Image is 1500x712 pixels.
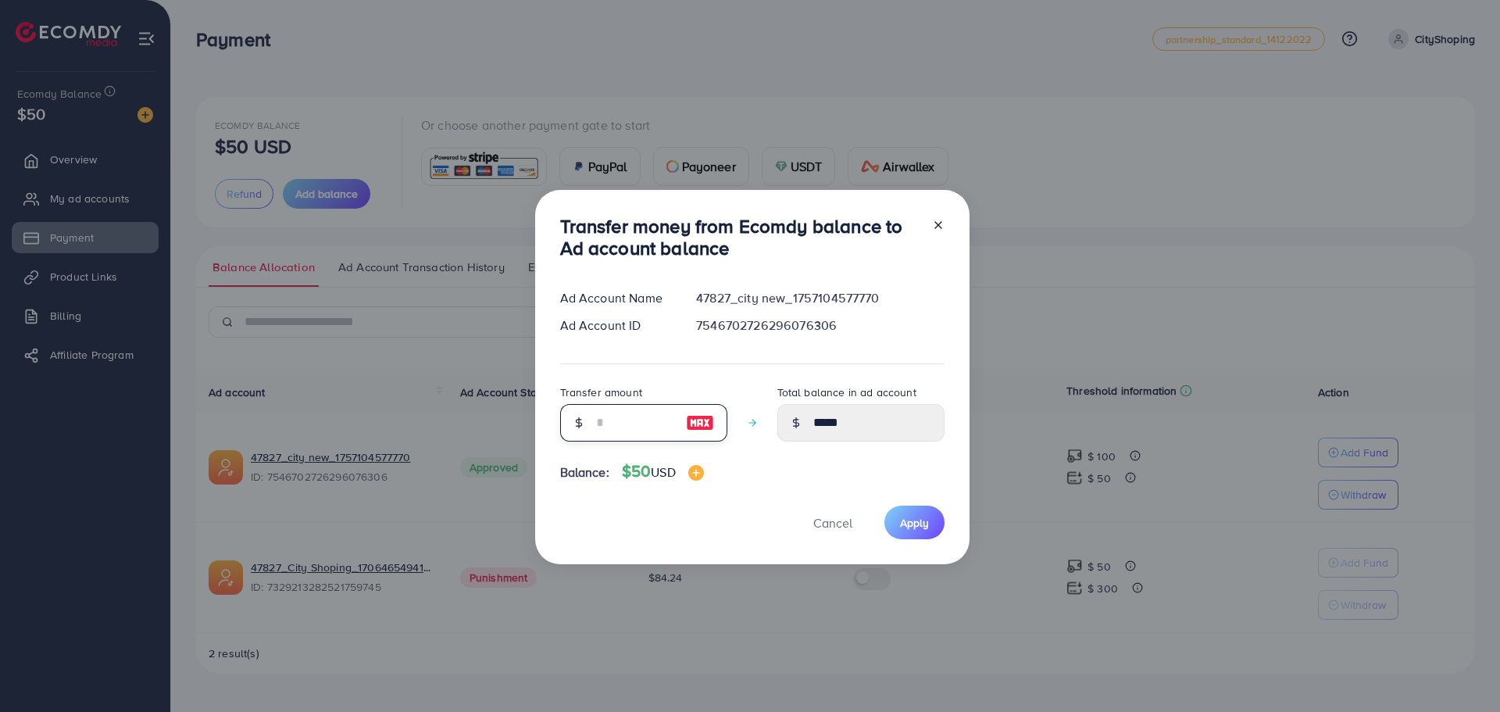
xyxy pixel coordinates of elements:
[686,413,714,432] img: image
[560,215,920,260] h3: Transfer money from Ecomdy balance to Ad account balance
[651,463,675,481] span: USD
[548,317,684,335] div: Ad Account ID
[684,317,956,335] div: 7546702726296076306
[884,506,945,539] button: Apply
[548,289,684,307] div: Ad Account Name
[813,514,852,531] span: Cancel
[684,289,956,307] div: 47827_city new_1757104577770
[560,463,609,481] span: Balance:
[900,515,929,531] span: Apply
[560,385,642,400] label: Transfer amount
[794,506,872,539] button: Cancel
[622,462,704,481] h4: $50
[777,385,916,400] label: Total balance in ad account
[688,465,704,481] img: image
[1434,642,1488,700] iframe: Chat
